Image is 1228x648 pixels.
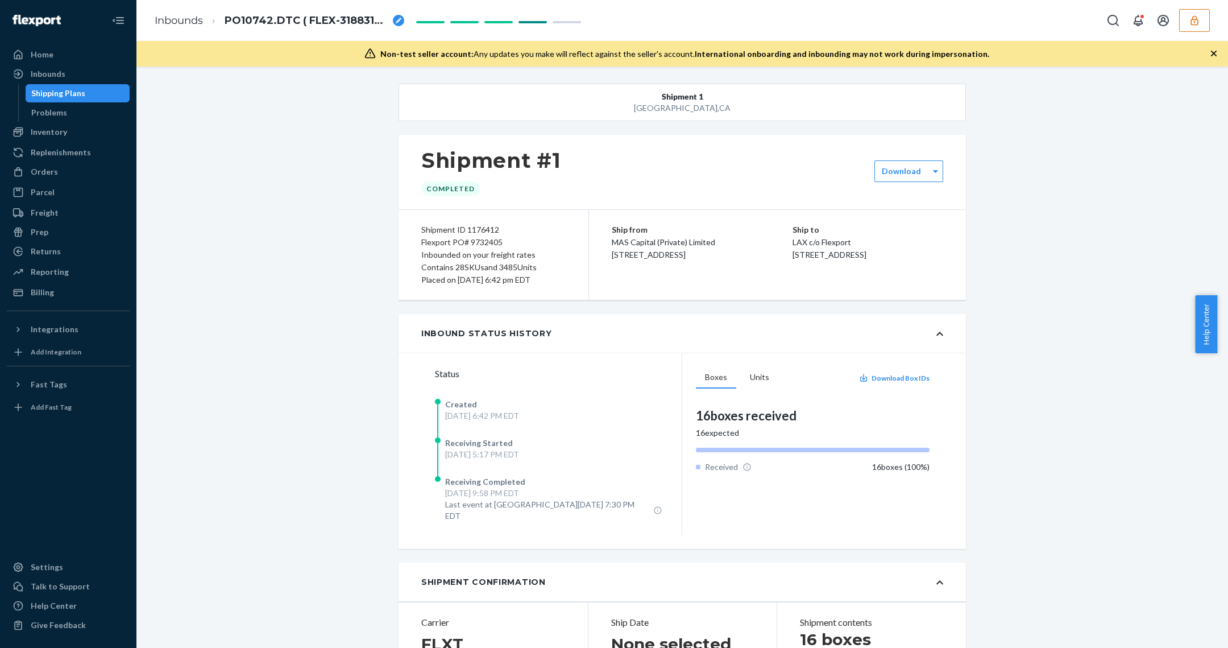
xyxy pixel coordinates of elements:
[741,367,778,389] button: Units
[421,249,566,261] div: Inbounded on your freight rates
[612,224,793,236] p: Ship from
[7,283,130,302] a: Billing
[7,183,130,201] a: Parcel
[695,49,989,59] span: International onboarding and inbounding may not work during impersonation.
[882,166,921,177] label: Download
[31,402,72,412] div: Add Fast Tag
[662,91,703,102] span: Shipment 1
[31,107,67,118] div: Problems
[155,14,203,27] a: Inbounds
[31,246,61,257] div: Returns
[1127,9,1150,32] button: Open notifications
[380,48,989,60] div: Any updates you make will reflect against the seller's account.
[13,15,61,26] img: Flexport logo
[26,84,130,102] a: Shipping Plans
[26,104,130,122] a: Problems
[7,223,130,241] a: Prep
[421,181,480,196] div: Completed
[445,438,513,448] span: Receiving Started
[31,600,77,612] div: Help Center
[31,347,81,357] div: Add Integration
[421,616,565,629] p: Carrier
[1154,614,1217,642] iframe: Opens a widget where you can chat to one of our agents
[7,65,130,83] a: Inbounds
[421,576,546,588] div: Shipment Confirmation
[31,126,67,138] div: Inventory
[793,224,944,236] p: Ship to
[421,328,551,339] div: Inbound Status History
[31,379,67,390] div: Fast Tags
[435,367,682,381] div: Status
[7,46,130,64] a: Home
[31,166,58,178] div: Orders
[380,49,474,59] span: Non-test seller account:
[107,9,130,32] button: Close Navigation
[445,477,525,486] span: Receiving Completed
[31,226,48,238] div: Prep
[421,224,566,236] div: Shipment ID 1176412
[399,84,966,121] button: Shipment 1[GEOGRAPHIC_DATA],CA
[31,620,86,631] div: Give Feedback
[7,597,130,615] a: Help Center
[800,616,943,629] p: Shipment contents
[421,274,566,286] div: Placed on [DATE] 6:42 pm EDT
[225,14,388,28] span: PO10742.DTC ( FLEX-3188310 LCL)
[611,616,754,629] p: Ship Date
[31,49,53,60] div: Home
[696,407,930,424] div: 16 boxes received
[445,449,519,460] div: [DATE] 5:17 PM EDT
[612,237,715,259] span: MAS Capital (Private) Limited [STREET_ADDRESS]
[1152,9,1175,32] button: Open account menu
[793,250,866,259] span: [STREET_ADDRESS]
[7,204,130,222] a: Freight
[31,287,54,298] div: Billing
[696,461,752,473] div: Received
[696,367,736,389] button: Boxes
[31,324,78,335] div: Integrations
[445,488,662,499] div: [DATE] 9:58 PM EDT
[1102,9,1125,32] button: Open Search Box
[445,499,649,522] span: Last event at [GEOGRAPHIC_DATA][DATE] 7:30 PM EDT
[31,147,91,158] div: Replenishments
[696,427,930,439] div: 16 expected
[7,616,130,634] button: Give Feedback
[445,410,519,422] div: [DATE] 6:42 PM EDT
[1195,295,1217,353] button: Help Center
[31,187,55,198] div: Parcel
[421,148,561,172] h1: Shipment #1
[7,577,130,596] button: Talk to Support
[421,261,566,274] div: Contains 28 SKUs and 3485 Units
[7,143,130,162] a: Replenishments
[421,236,566,249] div: Flexport PO# 9732405
[31,88,85,99] div: Shipping Plans
[7,558,130,576] a: Settings
[31,207,59,218] div: Freight
[31,562,63,573] div: Settings
[872,461,930,473] div: 16 boxes ( 100 %)
[793,236,944,249] p: LAX c/o Flexport
[7,123,130,141] a: Inventory
[146,4,413,38] ol: breadcrumbs
[7,263,130,281] a: Reporting
[31,68,65,80] div: Inbounds
[7,375,130,394] button: Fast Tags
[445,399,477,409] span: Created
[31,581,90,592] div: Talk to Support
[7,343,130,361] a: Add Integration
[31,266,69,278] div: Reporting
[7,242,130,261] a: Returns
[7,398,130,416] a: Add Fast Tag
[7,163,130,181] a: Orders
[456,102,909,114] div: [GEOGRAPHIC_DATA] , CA
[859,373,930,383] button: Download Box IDs
[7,320,130,339] button: Integrations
